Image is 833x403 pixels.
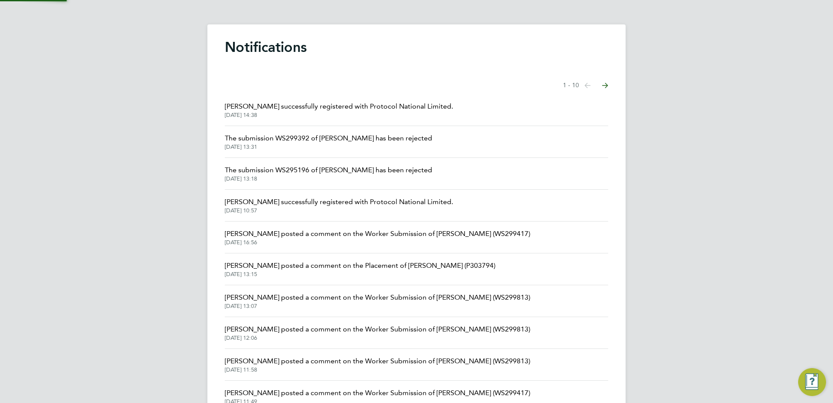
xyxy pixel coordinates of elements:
span: [PERSON_NAME] posted a comment on the Worker Submission of [PERSON_NAME] (WS299813) [225,356,530,366]
span: 1 - 10 [563,81,579,90]
span: [DATE] 13:07 [225,303,530,310]
a: [PERSON_NAME] posted a comment on the Worker Submission of [PERSON_NAME] (WS299813)[DATE] 13:07 [225,292,530,310]
span: [PERSON_NAME] successfully registered with Protocol National Limited. [225,197,453,207]
a: The submission WS295196 of [PERSON_NAME] has been rejected[DATE] 13:18 [225,165,432,182]
a: [PERSON_NAME] posted a comment on the Worker Submission of [PERSON_NAME] (WS299813)[DATE] 11:58 [225,356,530,373]
span: [DATE] 13:31 [225,143,432,150]
span: [DATE] 16:56 [225,239,530,246]
a: [PERSON_NAME] successfully registered with Protocol National Limited.[DATE] 10:57 [225,197,453,214]
span: [PERSON_NAME] posted a comment on the Worker Submission of [PERSON_NAME] (WS299813) [225,292,530,303]
span: [PERSON_NAME] posted a comment on the Worker Submission of [PERSON_NAME] (WS299417) [225,229,530,239]
span: [PERSON_NAME] successfully registered with Protocol National Limited. [225,101,453,112]
button: Engage Resource Center [798,368,826,396]
a: [PERSON_NAME] posted a comment on the Worker Submission of [PERSON_NAME] (WS299813)[DATE] 12:06 [225,324,530,342]
span: [PERSON_NAME] posted a comment on the Placement of [PERSON_NAME] (P303794) [225,260,495,271]
span: The submission WS295196 of [PERSON_NAME] has been rejected [225,165,432,175]
nav: Select page of notifications list [563,77,608,94]
span: [DATE] 12:06 [225,335,530,342]
span: The submission WS299392 of [PERSON_NAME] has been rejected [225,133,432,143]
span: [DATE] 14:38 [225,112,453,119]
a: [PERSON_NAME] successfully registered with Protocol National Limited.[DATE] 14:38 [225,101,453,119]
a: [PERSON_NAME] posted a comment on the Worker Submission of [PERSON_NAME] (WS299417)[DATE] 16:56 [225,229,530,246]
h1: Notifications [225,38,608,56]
a: [PERSON_NAME] posted a comment on the Placement of [PERSON_NAME] (P303794)[DATE] 13:15 [225,260,495,278]
span: [DATE] 10:57 [225,207,453,214]
span: [DATE] 13:15 [225,271,495,278]
a: The submission WS299392 of [PERSON_NAME] has been rejected[DATE] 13:31 [225,133,432,150]
span: [PERSON_NAME] posted a comment on the Worker Submission of [PERSON_NAME] (WS299417) [225,388,530,398]
span: [PERSON_NAME] posted a comment on the Worker Submission of [PERSON_NAME] (WS299813) [225,324,530,335]
span: [DATE] 13:18 [225,175,432,182]
span: [DATE] 11:58 [225,366,530,373]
